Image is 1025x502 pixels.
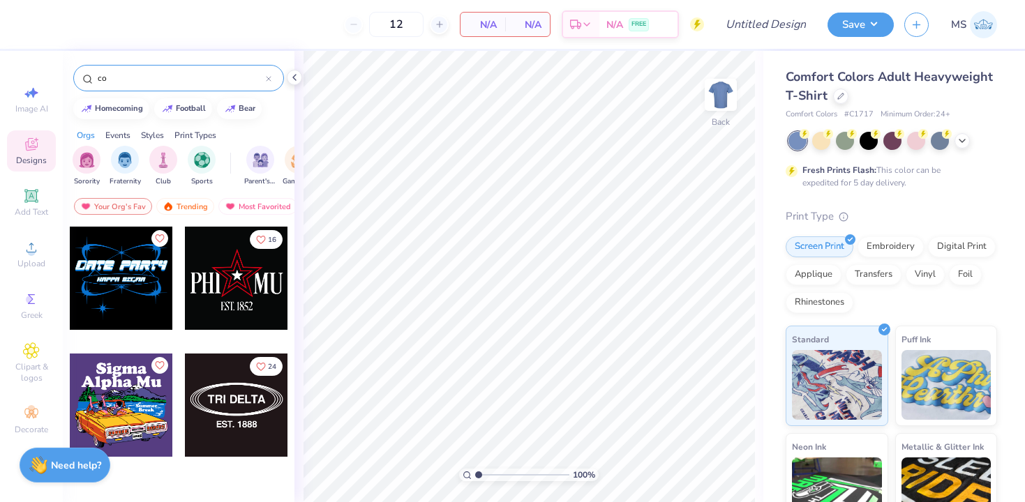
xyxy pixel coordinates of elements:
button: filter button [283,146,315,187]
span: 16 [268,236,276,243]
span: Clipart & logos [7,361,56,383]
div: Trending [156,198,214,215]
img: Sorority Image [79,152,95,168]
span: Upload [17,258,45,269]
span: Metallic & Glitter Ink [901,439,984,454]
button: Like [250,357,283,376]
button: filter button [149,146,177,187]
div: This color can be expedited for 5 day delivery. [802,164,974,189]
img: trend_line.gif [162,105,173,113]
span: Fraternity [110,176,141,187]
button: Save [828,13,894,37]
button: filter button [110,146,141,187]
div: Vinyl [906,264,945,285]
div: Embroidery [858,236,924,257]
div: Back [712,116,730,128]
div: Orgs [77,129,95,142]
button: filter button [244,146,276,187]
img: Club Image [156,152,171,168]
div: Rhinestones [786,292,853,313]
div: Applique [786,264,841,285]
span: Puff Ink [901,332,931,347]
img: Game Day Image [291,152,307,168]
a: MS [951,11,997,38]
span: MS [951,17,966,33]
input: – – [369,12,424,37]
strong: Fresh Prints Flash: [802,165,876,176]
div: bear [239,105,255,112]
div: filter for Parent's Weekend [244,146,276,187]
span: N/A [469,17,497,32]
img: Back [707,81,735,109]
div: Digital Print [928,236,996,257]
span: Greek [21,310,43,321]
button: bear [217,98,262,119]
div: Most Favorited [218,198,297,215]
span: Parent's Weekend [244,176,276,187]
span: 24 [268,363,276,370]
img: Standard [792,350,882,420]
span: Image AI [15,103,48,114]
button: Like [151,230,168,247]
span: Club [156,176,171,187]
img: trend_line.gif [81,105,92,113]
div: Transfers [846,264,901,285]
img: trend_line.gif [225,105,236,113]
div: filter for Fraternity [110,146,141,187]
div: filter for Game Day [283,146,315,187]
button: Like [151,357,168,374]
span: N/A [514,17,541,32]
img: Puff Ink [901,350,992,420]
div: Print Type [786,208,997,225]
span: Neon Ink [792,439,826,454]
span: 100 % [573,469,595,481]
button: Like [250,230,283,249]
button: filter button [188,146,216,187]
img: most_fav.gif [225,201,236,211]
span: Designs [16,155,47,166]
span: Standard [792,332,829,347]
div: Foil [949,264,982,285]
button: football [154,98,212,119]
button: homecoming [73,98,149,119]
span: Decorate [15,424,48,435]
input: Untitled Design [714,10,817,38]
span: Minimum Order: 24 + [881,109,950,121]
span: # C1717 [844,109,874,121]
span: N/A [606,17,623,32]
input: Try "Alpha" [96,71,266,85]
button: filter button [73,146,100,187]
div: Styles [141,129,164,142]
strong: Need help? [51,459,101,472]
div: Print Types [174,129,216,142]
div: homecoming [95,105,143,112]
img: Meredith Shults [970,11,997,38]
div: filter for Sports [188,146,216,187]
img: most_fav.gif [80,201,91,211]
img: Parent's Weekend Image [253,152,269,168]
span: FREE [631,20,646,29]
span: Sports [191,176,213,187]
div: Your Org's Fav [74,198,152,215]
span: Comfort Colors [786,109,837,121]
img: Fraternity Image [117,152,133,168]
img: Sports Image [194,152,210,168]
div: Screen Print [786,236,853,257]
div: Events [105,129,130,142]
span: Comfort Colors Adult Heavyweight T-Shirt [786,68,993,104]
span: Sorority [74,176,100,187]
span: Game Day [283,176,315,187]
img: trending.gif [163,201,174,211]
div: football [176,105,206,112]
div: filter for Sorority [73,146,100,187]
div: filter for Club [149,146,177,187]
span: Add Text [15,206,48,218]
